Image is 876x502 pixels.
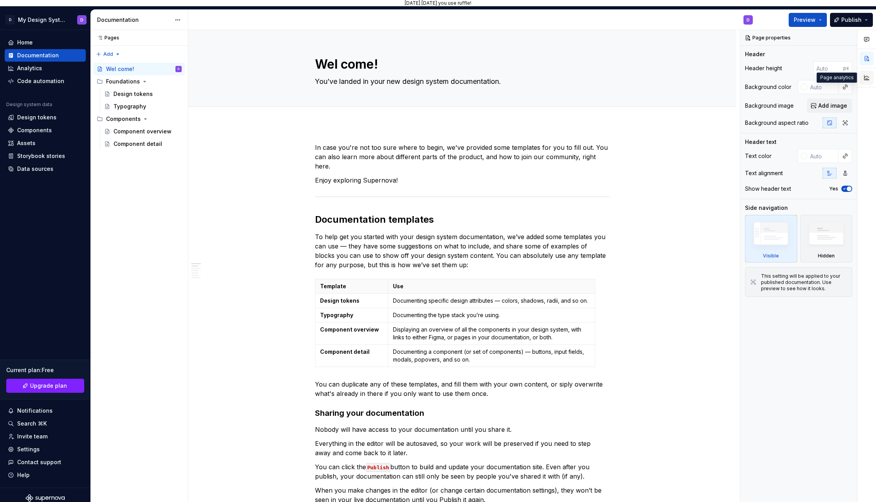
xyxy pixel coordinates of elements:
[745,152,772,160] div: Text color
[745,138,777,146] div: Header text
[745,83,791,91] div: Background color
[17,420,47,427] div: Search ⌘K
[6,379,84,393] a: Upgrade plan
[17,126,52,134] div: Components
[30,382,67,390] span: Upgrade plan
[393,348,590,364] p: Documenting a component (or set of components) — buttons, input fields, modals, popovers, and so on.
[101,88,185,100] a: Design tokens
[813,61,843,75] input: Auto
[18,16,68,24] div: My Design System
[761,273,847,292] div: This setting will be applied to your published documentation. Use preview to see how it looks.
[745,102,794,110] div: Background image
[94,63,185,75] a: Wel come!D
[320,312,353,318] strong: Typography
[320,282,383,290] p: Template
[807,99,852,113] button: Add image
[5,15,15,25] div: D
[763,253,779,259] div: Visible
[5,49,86,62] a: Documentation
[26,494,65,502] svg: Supernova Logo
[5,469,86,481] button: Help
[5,137,86,149] a: Assets
[313,55,608,74] textarea: Wel come!
[101,138,185,150] a: Component detail
[393,282,590,290] p: Use
[6,101,52,108] div: Design system data
[747,17,750,23] div: D
[794,16,816,24] span: Preview
[393,311,590,319] p: Documenting the type stack you’re using.
[5,443,86,456] a: Settings
[17,458,61,466] div: Contact support
[178,65,179,73] div: D
[17,407,53,415] div: Notifications
[106,78,140,85] div: Foundations
[745,169,783,177] div: Text alignment
[113,90,153,98] div: Design tokens
[17,152,65,160] div: Storybook stories
[113,128,172,135] div: Component overview
[315,439,610,458] p: Everything in the editor will be autosaved, so your work will be preserved if you need to step aw...
[94,63,185,150] div: Page tree
[5,124,86,137] a: Components
[113,140,162,148] div: Component detail
[315,213,610,226] h2: Documentation templates
[843,65,849,71] p: px
[17,433,48,440] div: Invite team
[101,100,185,113] a: Typography
[841,16,862,24] span: Publish
[2,11,89,28] button: DMy Design SystemD
[745,50,765,58] div: Header
[17,51,59,59] div: Documentation
[320,348,370,355] strong: Component detail
[393,297,590,305] p: Documenting specific design attributes — colors, shadows, radii, and so on.
[94,35,119,41] div: Pages
[789,13,827,27] button: Preview
[94,75,185,88] div: Foundations
[745,204,788,212] div: Side navigation
[817,73,857,83] div: Page analytics
[745,185,791,193] div: Show header text
[313,75,608,88] textarea: You’ve landed in your new design system documentation.
[315,143,610,171] p: In case you're not too sure where to begin, we've provided some templates for you to fill out. Yo...
[315,462,610,481] p: You can click the button to build and update your documentation site. Even after you publish, you...
[745,64,782,72] div: Header height
[745,215,797,263] div: Visible
[94,113,185,125] div: Components
[113,103,146,110] div: Typography
[315,380,610,398] p: You can duplicate any of these templates, and fill them with your own content, or siply overwrite...
[5,417,86,430] button: Search ⌘K
[17,39,33,46] div: Home
[17,114,57,121] div: Design tokens
[5,75,86,87] a: Code automation
[17,64,42,72] div: Analytics
[818,253,835,259] div: Hidden
[315,176,610,185] p: Enjoy exploring Supernova!
[818,102,847,110] span: Add image
[17,471,30,479] div: Help
[101,125,185,138] a: Component overview
[320,326,379,333] strong: Component overview
[17,165,53,173] div: Data sources
[5,62,86,75] a: Analytics
[5,150,86,162] a: Storybook stories
[315,425,610,434] p: Nobody will have access to your documentation until you share it.
[5,456,86,468] button: Contact support
[97,16,171,24] div: Documentation
[106,65,134,73] div: Wel come!
[366,463,390,472] code: Publish
[5,404,86,417] button: Notifications
[17,77,64,85] div: Code automation
[5,163,86,175] a: Data sources
[807,149,839,163] input: Auto
[315,232,610,270] p: To help get you started with your design system documentation, we’ve added some templates you can...
[17,139,35,147] div: Assets
[745,119,809,127] div: Background aspect ratio
[5,111,86,124] a: Design tokens
[807,80,839,94] input: Auto
[320,297,359,304] strong: Design tokens
[5,430,86,443] a: Invite team
[315,408,610,419] h3: Sharing your documentation
[830,13,873,27] button: Publish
